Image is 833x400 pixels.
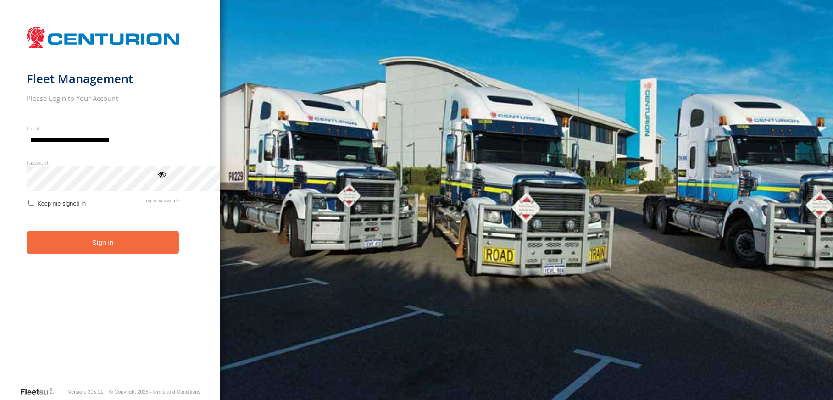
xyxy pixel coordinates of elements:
a: Visit our Website [20,387,62,396]
div: ViewPassword [157,169,166,178]
h1: Fleet Management [27,71,179,86]
form: main [27,22,194,386]
img: Centurion Transport [27,26,179,49]
label: Password [27,159,179,166]
label: Email [27,125,179,132]
a: Forgot password? [144,198,179,207]
span: Keep me signed in [37,200,86,207]
h2: Please Login to Your Account [27,94,179,103]
div: Version: 305.01 [68,389,103,394]
input: Keep me signed in [28,200,34,206]
div: © Copyright 2025 - [109,389,200,394]
button: Sign in [27,231,179,254]
a: Terms and Conditions [152,389,200,394]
